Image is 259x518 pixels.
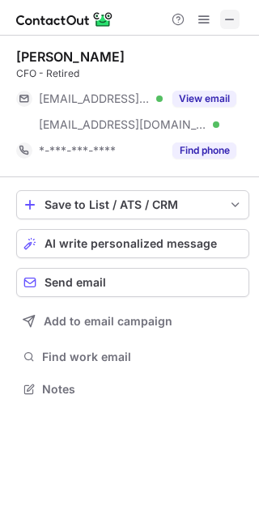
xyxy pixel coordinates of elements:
span: Send email [45,276,106,289]
span: [EMAIL_ADDRESS][DOMAIN_NAME] [39,91,151,106]
div: [PERSON_NAME] [16,49,125,65]
span: Add to email campaign [44,315,172,328]
button: Reveal Button [172,91,236,107]
button: Find work email [16,346,249,368]
span: AI write personalized message [45,237,217,250]
span: Find work email [42,350,243,364]
button: Add to email campaign [16,307,249,336]
div: Save to List / ATS / CRM [45,198,221,211]
button: save-profile-one-click [16,190,249,219]
span: [EMAIL_ADDRESS][DOMAIN_NAME] [39,117,207,132]
div: CFO - Retired [16,66,249,81]
button: Reveal Button [172,142,236,159]
span: Notes [42,382,243,397]
button: AI write personalized message [16,229,249,258]
button: Notes [16,378,249,401]
img: ContactOut v5.3.10 [16,10,113,29]
button: Send email [16,268,249,297]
